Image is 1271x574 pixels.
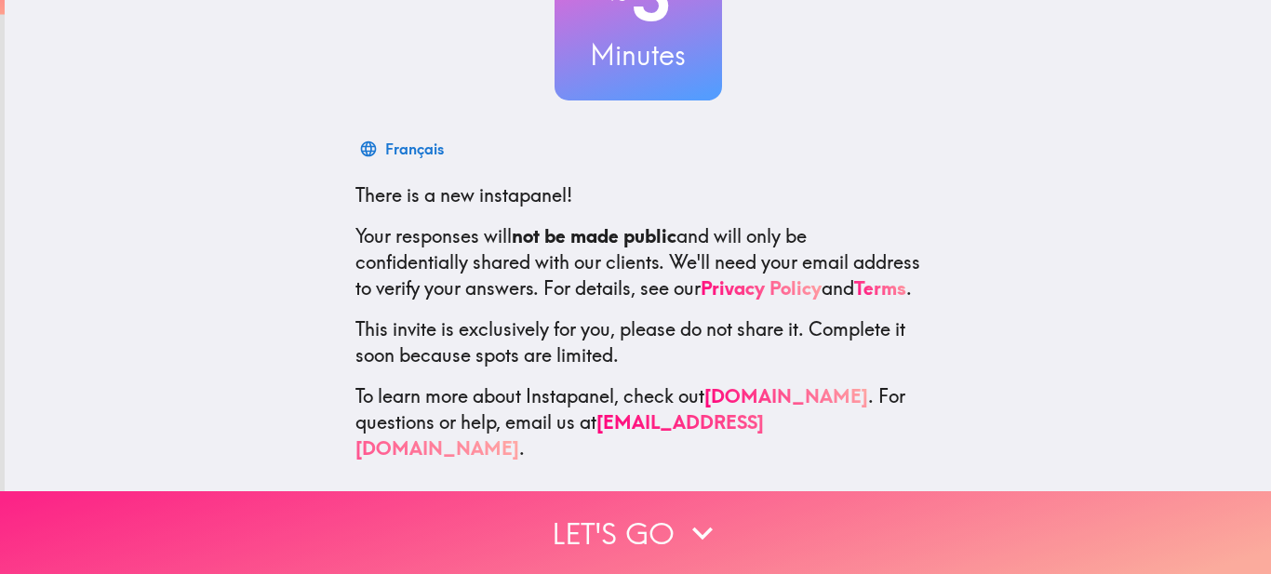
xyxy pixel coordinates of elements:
p: Your responses will and will only be confidentially shared with our clients. We'll need your emai... [355,223,921,301]
a: [EMAIL_ADDRESS][DOMAIN_NAME] [355,410,764,460]
a: Privacy Policy [701,276,822,300]
div: Français [385,136,444,162]
button: Français [355,130,451,167]
a: [DOMAIN_NAME] [704,384,868,407]
h3: Minutes [555,35,722,74]
p: This invite is exclusively for you, please do not share it. Complete it soon because spots are li... [355,316,921,368]
a: Terms [854,276,906,300]
p: To learn more about Instapanel, check out . For questions or help, email us at . [355,383,921,461]
b: not be made public [512,224,676,247]
span: There is a new instapanel! [355,183,572,207]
